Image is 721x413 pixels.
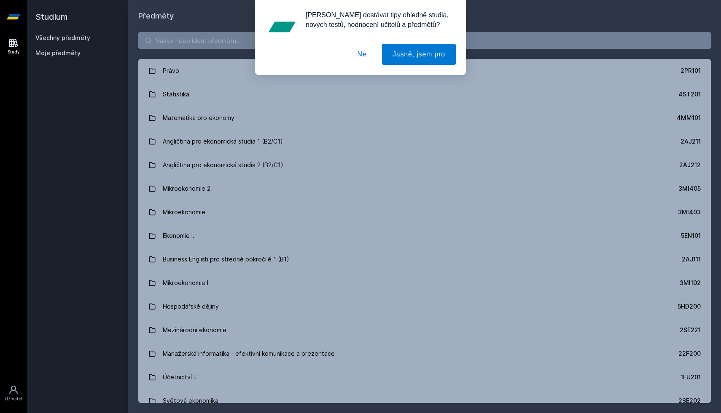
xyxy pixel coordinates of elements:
div: 2AJ211 [681,137,701,146]
a: Manažerská informatika - efektivní komunikace a prezentace 22F200 [138,342,711,365]
div: Business English pro středně pokročilé 1 (B1) [163,251,289,268]
a: Mikroekonomie I 3MI102 [138,271,711,295]
div: Účetnictví I. [163,369,196,386]
a: Ekonomie I. 5EN101 [138,224,711,248]
div: Angličtina pro ekonomická studia 2 (B2/C1) [163,157,283,173]
div: 3MI405 [678,184,701,193]
a: Mikroekonomie 3MI403 [138,200,711,224]
div: 2SE221 [680,326,701,334]
div: 4MM101 [677,114,701,122]
a: Účetnictví I. 1FU201 [138,365,711,389]
a: Business English pro středně pokročilé 1 (B1) 2AJ111 [138,248,711,271]
div: 5EN101 [681,232,701,240]
div: Světová ekonomika [163,392,218,409]
div: Mezinárodní ekonomie [163,322,226,338]
div: 2AJ111 [682,255,701,264]
div: 5HD200 [678,302,701,311]
div: Uživatel [5,396,22,402]
div: 22F200 [678,349,701,358]
div: [PERSON_NAME] dostávat tipy ohledně studia, nových testů, hodnocení učitelů a předmětů? [299,10,456,29]
button: Jasně, jsem pro [382,44,456,65]
div: Statistika [163,86,189,103]
a: Uživatel [2,381,25,406]
a: Světová ekonomika 2SE202 [138,389,711,413]
div: 2SE202 [678,397,701,405]
div: Mikroekonomie 2 [163,180,210,197]
div: Matematika pro ekonomy [163,109,234,126]
a: Angličtina pro ekonomická studia 2 (B2/C1) 2AJ212 [138,153,711,177]
button: Ne [347,44,377,65]
a: Matematika pro ekonomy 4MM101 [138,106,711,130]
a: Angličtina pro ekonomická studia 1 (B2/C1) 2AJ211 [138,130,711,153]
div: Mikroekonomie [163,204,205,221]
a: Mikroekonomie 2 3MI405 [138,177,711,200]
div: Ekonomie I. [163,227,194,244]
div: Mikroekonomie I [163,274,208,291]
a: Hospodářské dějiny 5HD200 [138,295,711,318]
div: Hospodářské dějiny [163,298,219,315]
div: 1FU201 [681,373,701,381]
div: 3MI102 [680,279,701,287]
img: notification icon [265,10,299,44]
a: Mezinárodní ekonomie 2SE221 [138,318,711,342]
div: 4ST201 [678,90,701,99]
div: 2AJ212 [679,161,701,169]
div: 3MI403 [678,208,701,216]
div: Manažerská informatika - efektivní komunikace a prezentace [163,345,335,362]
div: Angličtina pro ekonomická studia 1 (B2/C1) [163,133,283,150]
a: Statistika 4ST201 [138,83,711,106]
